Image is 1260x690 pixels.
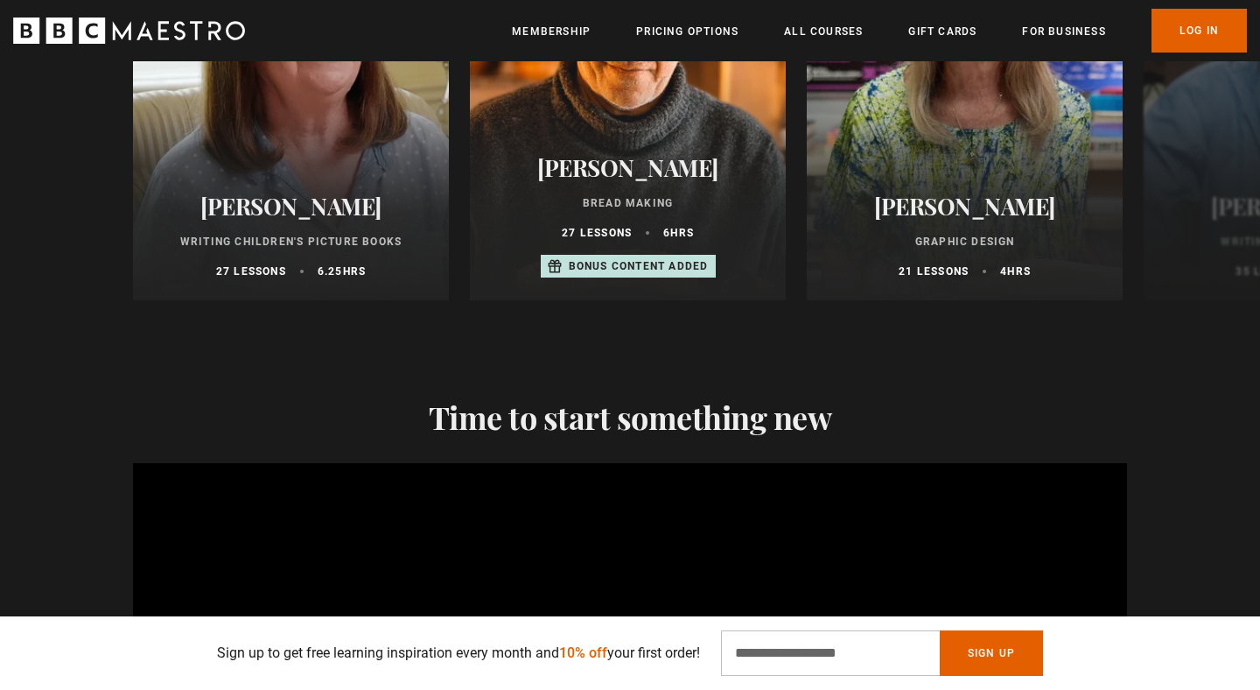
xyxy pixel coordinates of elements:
p: Bonus content added [569,258,709,274]
p: 27 lessons [216,264,286,279]
p: 21 lessons [899,264,969,279]
p: Bread Making [491,195,765,211]
a: For business [1022,23,1105,40]
abbr: hrs [1007,265,1031,278]
a: All Courses [784,23,863,40]
button: Sign Up [940,630,1043,676]
p: 6.25 [318,264,366,279]
abbr: hrs [670,227,694,239]
a: Log In [1151,9,1247,53]
h2: [PERSON_NAME] [828,193,1102,220]
h2: [PERSON_NAME] [154,193,428,220]
abbr: hrs [343,265,367,278]
p: 4 [1000,264,1031,279]
p: 27 lessons [562,225,632,241]
a: Gift Cards [908,23,976,40]
p: Graphic Design [828,234,1102,250]
h2: [PERSON_NAME] [491,154,765,181]
p: Writing Children's Picture Books [154,234,428,250]
p: 6 [663,225,694,241]
a: Membership [512,23,591,40]
svg: BBC Maestro [13,18,245,44]
p: Sign up to get free learning inspiration every month and your first order! [217,643,700,664]
a: Pricing Options [636,23,738,40]
nav: Primary [512,9,1247,53]
span: 10% off [559,644,607,661]
h2: Time to start something new [133,398,1127,435]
